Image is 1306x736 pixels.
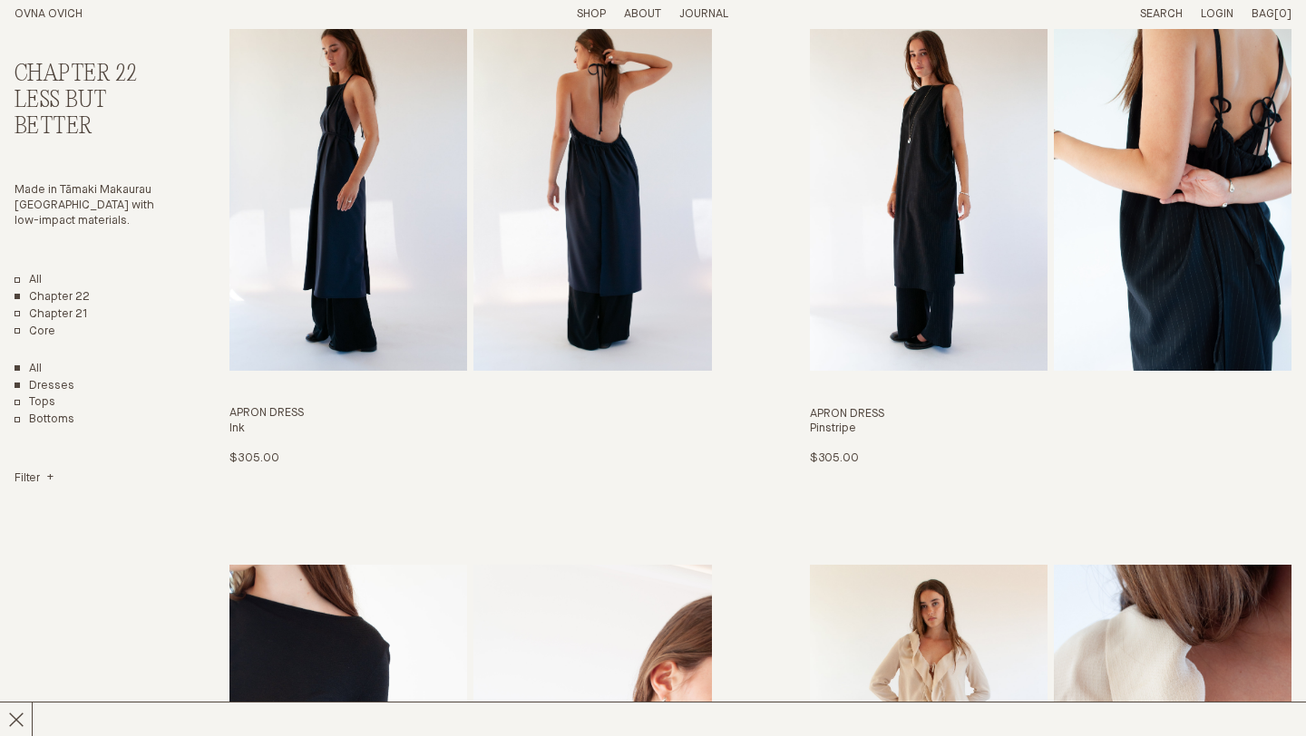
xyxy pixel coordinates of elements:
[810,451,859,467] p: $305.00
[810,9,1291,467] a: Apron Dress
[229,9,467,371] img: Apron Dress
[15,273,42,288] a: All
[810,421,1291,437] h4: Pinstripe
[15,471,54,487] summary: Filter
[679,8,728,20] a: Journal
[229,421,711,437] h4: Ink
[15,290,90,305] a: Chapter 22
[15,8,83,20] a: Home
[810,407,1291,422] h3: Apron Dress
[15,62,161,88] h2: Chapter 22
[15,88,161,140] h3: Less But Better
[1140,8,1183,20] a: Search
[229,451,278,467] p: $305.00
[624,7,661,23] summary: About
[15,412,74,428] a: Bottoms
[15,379,74,394] a: Dresses
[15,324,55,340] a: Core
[577,8,606,20] a: Shop
[229,9,711,467] a: Apron Dress
[1274,8,1291,20] span: [0]
[15,395,55,411] a: Tops
[810,9,1048,371] img: Apron Dress
[229,406,711,421] h3: Apron Dress
[15,183,161,229] p: Made in Tāmaki Makaurau [GEOGRAPHIC_DATA] with low-impact materials.
[15,307,88,323] a: Chapter 21
[1252,8,1274,20] span: Bag
[1201,8,1233,20] a: Login
[15,362,42,377] a: Show All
